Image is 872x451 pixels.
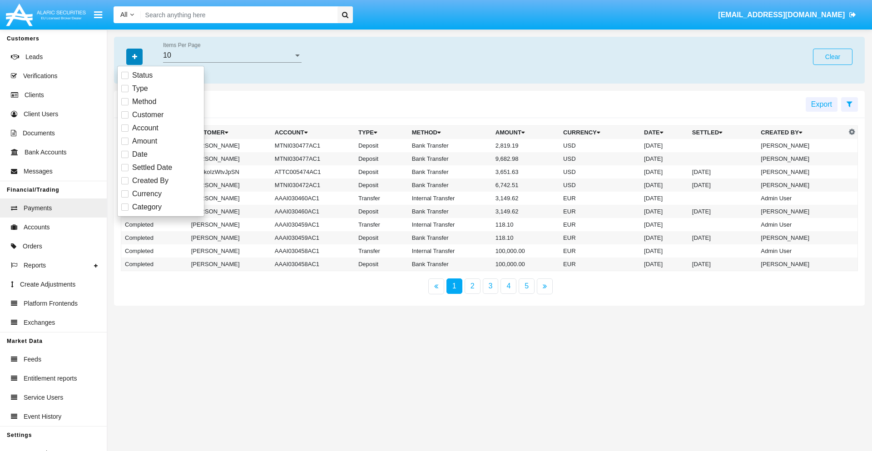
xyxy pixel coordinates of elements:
a: All [114,10,141,20]
th: Method [408,126,492,139]
nav: paginator [114,278,865,294]
td: Deposit [355,258,408,271]
td: [PERSON_NAME] [188,231,271,244]
a: 5 [519,278,535,294]
span: Messages [24,167,53,176]
a: 4 [500,278,516,294]
td: Transfer [355,192,408,205]
span: Client Users [24,109,58,119]
span: Customer [132,109,163,120]
td: EUR [560,231,640,244]
td: 100,000.00 [492,258,560,271]
button: Export [806,97,837,112]
td: Bank Transfer [408,231,492,244]
a: 2 [465,278,481,294]
td: [DATE] [689,258,757,271]
td: Bank Transfer [408,178,492,192]
td: Deposit [355,139,408,152]
span: Leads [25,52,43,62]
td: Completed [121,231,188,244]
span: Service Users [24,393,63,402]
td: [PERSON_NAME] [188,192,271,205]
span: Status [132,70,153,81]
th: Account [271,126,355,139]
span: Event History [24,412,61,421]
td: USD [560,152,640,165]
td: EUR [560,258,640,271]
td: Deposit [355,178,408,192]
span: Feeds [24,355,41,364]
td: Bank Transfer [408,165,492,178]
td: Admin User [757,218,846,231]
td: MTNI030477AC1 [271,152,355,165]
td: Admin User [757,192,846,205]
td: [PERSON_NAME] [188,139,271,152]
th: Date [640,126,689,139]
span: All [120,11,128,18]
td: MTNI030477AC1 [271,139,355,152]
button: Clear [813,49,852,65]
td: 118.10 [492,218,560,231]
td: ATTC005474AC1 [271,165,355,178]
th: Currency [560,126,640,139]
span: Orders [23,242,42,251]
td: [PERSON_NAME] [188,218,271,231]
td: [DATE] [640,231,689,244]
td: Bank Transfer [408,139,492,152]
span: Created By [132,175,168,186]
td: [PERSON_NAME] [757,165,846,178]
td: Completed [121,258,188,271]
td: [PERSON_NAME] [757,178,846,192]
span: Exchanges [24,318,55,327]
td: [PERSON_NAME] [188,178,271,192]
td: EUR [560,192,640,205]
span: 10 [163,51,171,59]
td: [PERSON_NAME] [757,152,846,165]
td: [DATE] [689,205,757,218]
td: Completed [121,244,188,258]
td: AAAI030458AC1 [271,258,355,271]
td: [PERSON_NAME] [188,152,271,165]
td: USD [560,165,640,178]
input: Search [141,6,334,23]
span: Settled Date [132,162,172,173]
td: AAAI030460AC1 [271,205,355,218]
span: Method [132,96,156,107]
td: 118.10 [492,231,560,244]
td: EUR [560,218,640,231]
td: Admin User [757,244,846,258]
td: sJpTkoIzWtvJpSN [188,165,271,178]
span: Platform Frontends [24,299,78,308]
td: Deposit [355,231,408,244]
td: AAAI030459AC1 [271,231,355,244]
td: 3,149.62 [492,192,560,205]
td: [DATE] [640,165,689,178]
td: [DATE] [640,205,689,218]
td: EUR [560,244,640,258]
td: USD [560,178,640,192]
td: EUR [560,205,640,218]
span: Entitlement reports [24,374,77,383]
td: [DATE] [640,192,689,205]
td: Internal Transfer [408,192,492,205]
td: Deposit [355,165,408,178]
td: Deposit [355,205,408,218]
span: Accounts [24,223,50,232]
td: 3,149.62 [492,205,560,218]
td: Transfer [355,244,408,258]
td: [DATE] [640,258,689,271]
span: Create Adjustments [20,280,75,289]
td: AAAI030460AC1 [271,192,355,205]
span: Documents [23,129,55,138]
td: [DATE] [640,244,689,258]
td: Bank Transfer [408,205,492,218]
span: Reports [24,261,46,270]
td: [DATE] [689,178,757,192]
a: 1 [446,278,462,294]
td: [PERSON_NAME] [757,231,846,244]
td: [DATE] [640,152,689,165]
td: [DATE] [689,165,757,178]
td: [DATE] [640,139,689,152]
a: [EMAIL_ADDRESS][DOMAIN_NAME] [714,2,861,28]
td: AAAI030458AC1 [271,244,355,258]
